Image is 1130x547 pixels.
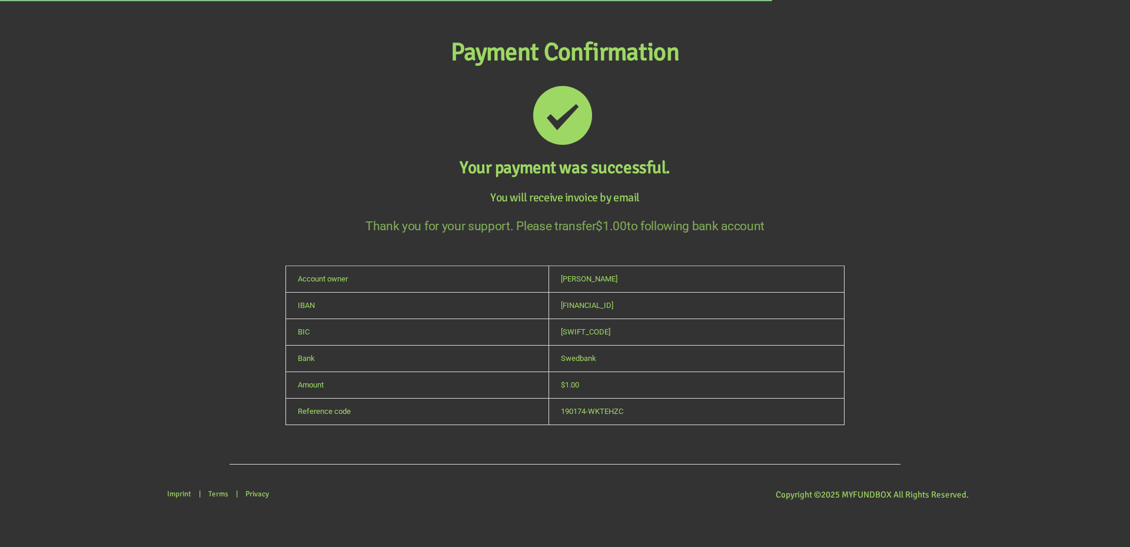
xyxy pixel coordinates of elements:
span: [PERSON_NAME] [561,274,617,283]
td: Amount [286,372,549,398]
span: $1.00 [596,219,626,233]
span: 190174-WKTEHZC [561,407,623,416]
td: Bank [286,345,549,372]
td: IBAN [286,292,549,319]
td: Account owner [286,266,549,292]
span: [SWIFT_CODE] [561,327,610,336]
span: Swedbank [561,354,596,363]
a: Terms [202,483,234,505]
span: Copyright © 2025 MYFUNDBOX All Rights Reserved. [776,489,969,500]
p: Payment Confirmation [6,34,1124,72]
p: You will receive invoice by email [6,190,1124,205]
a: Privacy [240,483,275,505]
span: [FINANCIAL_ID] [561,301,613,310]
a: Imprint [161,483,197,505]
span: | [236,489,238,499]
h1: Your payment was successful. [6,157,1124,179]
p: Thank you for your support. Please transfer to following bank account [6,217,1124,236]
span: $1.00 [561,380,579,389]
td: BIC [286,319,549,345]
td: Reference code [286,398,549,425]
span: | [199,489,201,499]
